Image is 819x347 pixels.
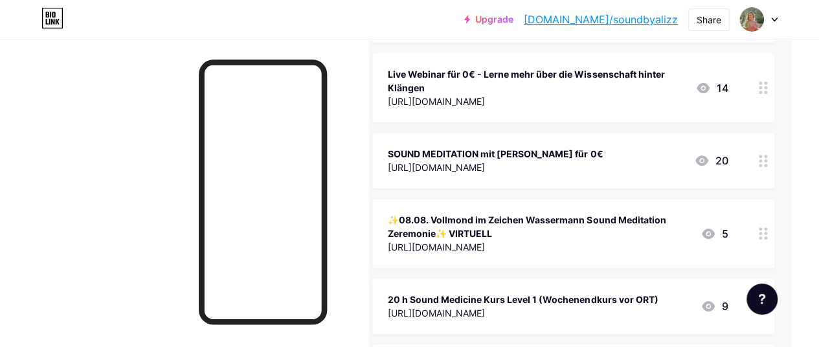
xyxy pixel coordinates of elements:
[388,95,685,108] div: [URL][DOMAIN_NAME]
[739,7,764,32] img: soundbyalizz
[524,12,678,27] a: [DOMAIN_NAME]/soundbyalizz
[388,240,690,254] div: [URL][DOMAIN_NAME]
[388,213,690,240] div: ✨08.08. Vollmond im Zeichen Wassermann Sound Meditation Zeremonie✨ VIRTUELL
[695,80,728,96] div: 14
[388,67,685,95] div: Live Webinar für 0€ - Lerne mehr über die Wissenschaft hinter Klängen
[388,293,658,306] div: 20 h Sound Medicine Kurs Level 1 (Wochenendkurs vor ORT)
[388,306,658,320] div: [URL][DOMAIN_NAME]
[697,13,721,27] div: Share
[701,226,728,241] div: 5
[701,298,728,314] div: 9
[388,161,603,174] div: [URL][DOMAIN_NAME]
[694,153,728,168] div: 20
[464,14,513,25] a: Upgrade
[388,147,603,161] div: SOUND MEDITATION mit [PERSON_NAME] für 0€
